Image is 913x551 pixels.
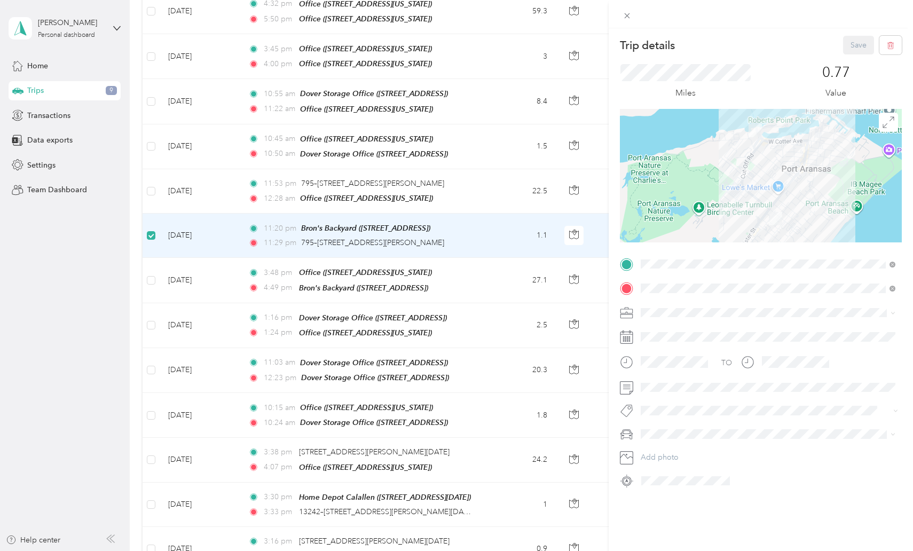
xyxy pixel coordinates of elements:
[853,491,913,551] iframe: Everlance-gr Chat Button Frame
[822,64,850,81] p: 0.77
[721,357,732,368] div: TO
[675,86,696,100] p: Miles
[620,38,675,53] p: Trip details
[637,450,902,465] button: Add photo
[825,86,846,100] p: Value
